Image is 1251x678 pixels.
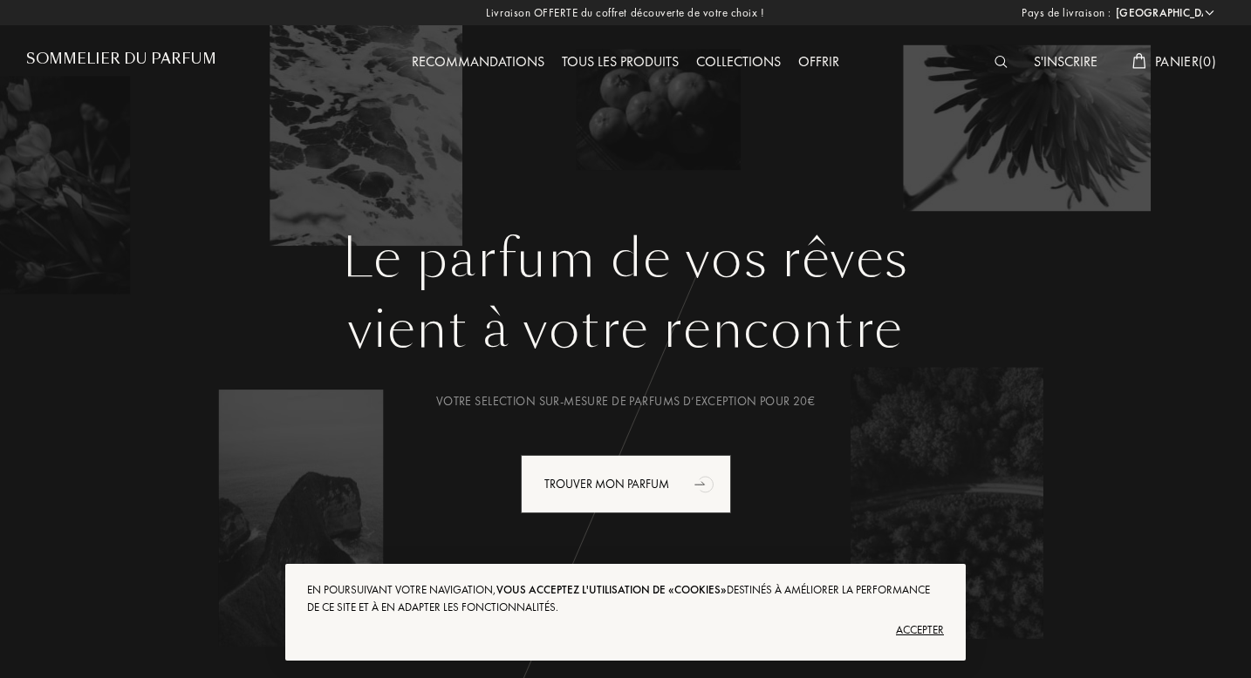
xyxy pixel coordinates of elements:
[26,51,216,67] h1: Sommelier du Parfum
[553,51,687,74] div: Tous les produits
[688,466,723,501] div: animation
[403,52,553,71] a: Recommandations
[496,582,727,597] span: vous acceptez l'utilisation de «cookies»
[508,455,744,513] a: Trouver mon parfumanimation
[1155,52,1216,71] span: Panier ( 0 )
[39,290,1212,369] div: vient à votre rencontre
[403,51,553,74] div: Recommandations
[26,51,216,74] a: Sommelier du Parfum
[995,56,1008,68] img: search_icn_white.svg
[39,392,1212,410] div: Votre selection sur-mesure de parfums d’exception pour 20€
[790,51,848,74] div: Offrir
[307,616,944,644] div: Accepter
[1025,52,1106,71] a: S'inscrire
[521,455,731,513] div: Trouver mon parfum
[553,52,687,71] a: Tous les produits
[1022,4,1111,22] span: Pays de livraison :
[39,227,1212,290] h1: Le parfum de vos rêves
[1132,53,1146,69] img: cart_white.svg
[687,51,790,74] div: Collections
[687,52,790,71] a: Collections
[307,581,944,616] div: En poursuivant votre navigation, destinés à améliorer la performance de ce site et à en adapter l...
[1025,51,1106,74] div: S'inscrire
[790,52,848,71] a: Offrir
